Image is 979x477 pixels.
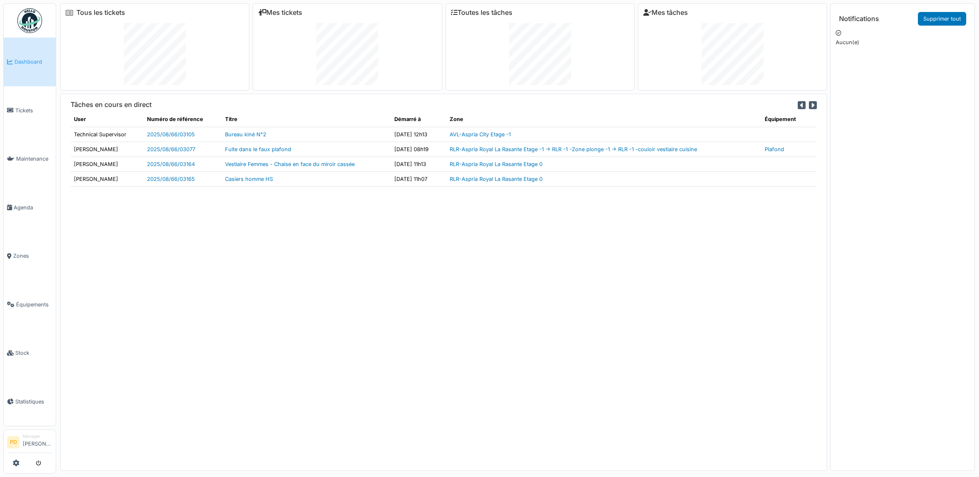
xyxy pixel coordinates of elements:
li: PD [7,436,19,449]
h6: Notifications [839,15,879,23]
a: Supprimer tout [918,12,966,26]
a: Tickets [4,86,56,135]
a: AVL-Aspria City Etage -1 [450,131,511,138]
a: Mes tickets [258,9,302,17]
a: Tous les tickets [76,9,125,17]
h6: Tâches en cours en direct [71,101,152,109]
a: RLR-Aspria Royal La Rasante Etage -1 -> RLR -1 -Zone plonge -1 -> RLR -1 -couloir vestiaire cuisine [450,146,697,152]
a: 2025/08/66/03105 [147,131,195,138]
a: RLR-Aspria Royal La Rasante Etage 0 [450,176,543,182]
th: Démarré à [391,112,446,127]
div: Manager [23,433,52,439]
td: [DATE] 12h13 [391,127,446,142]
a: PD Manager[PERSON_NAME] [7,433,52,453]
a: RLR-Aspria Royal La Rasante Etage 0 [450,161,543,167]
span: Maintenance [16,155,52,163]
td: [PERSON_NAME] [71,142,144,157]
a: 2025/08/66/03165 [147,176,195,182]
a: 2025/08/66/03077 [147,146,195,152]
td: [PERSON_NAME] [71,172,144,187]
td: [DATE] 08h19 [391,142,446,157]
td: [PERSON_NAME] [71,157,144,171]
td: [DATE] 11h13 [391,157,446,171]
a: Fuite dans le faux plafond [225,146,291,152]
a: Dashboard [4,38,56,86]
a: Stock [4,329,56,377]
a: Maintenance [4,135,56,183]
th: Titre [222,112,391,127]
td: Technical Supervisor [71,127,144,142]
a: Agenda [4,183,56,232]
span: Dashboard [14,58,52,66]
a: 2025/08/66/03164 [147,161,195,167]
a: Équipements [4,280,56,329]
a: Bureau kiné N°2 [225,131,266,138]
span: Équipements [16,301,52,309]
td: [DATE] 11h07 [391,172,446,187]
span: Agenda [14,204,52,211]
span: Stock [15,349,52,357]
p: Aucun(e) [836,38,970,46]
span: Tickets [15,107,52,114]
th: Numéro de référence [144,112,222,127]
a: Casiers homme HS [225,176,273,182]
a: Vestiaire Femmes - Chaise en face du miroir cassée [225,161,355,167]
a: Mes tâches [643,9,688,17]
a: Toutes les tâches [451,9,512,17]
a: Plafond [765,146,784,152]
span: Statistiques [15,398,52,406]
a: Zones [4,232,56,280]
span: translation missing: fr.shared.user [74,116,86,122]
th: Équipement [761,112,817,127]
span: Zones [13,252,52,260]
li: [PERSON_NAME] [23,433,52,451]
img: Badge_color-CXgf-gQk.svg [17,8,42,33]
th: Zone [446,112,761,127]
a: Statistiques [4,377,56,426]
